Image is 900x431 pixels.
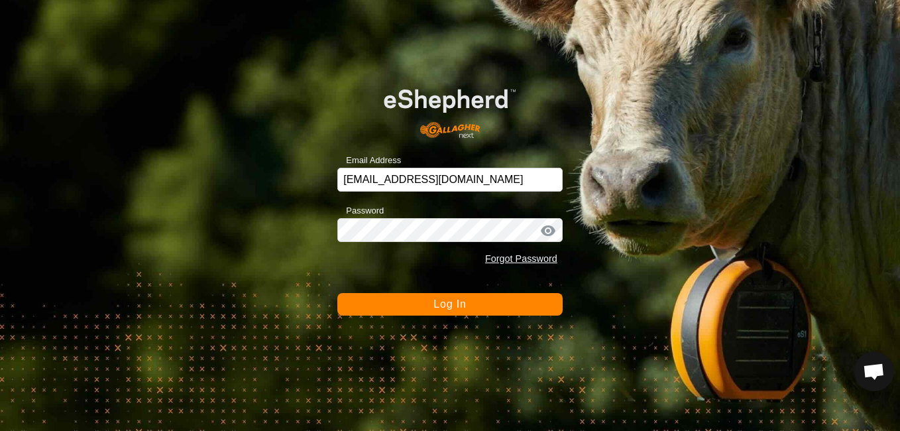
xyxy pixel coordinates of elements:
[433,298,466,310] span: Log In
[360,70,540,147] img: E-shepherd Logo
[337,168,563,192] input: Email Address
[854,351,894,391] div: Open chat
[337,204,384,217] label: Password
[485,253,557,264] a: Forgot Password
[337,154,401,167] label: Email Address
[337,293,563,316] button: Log In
